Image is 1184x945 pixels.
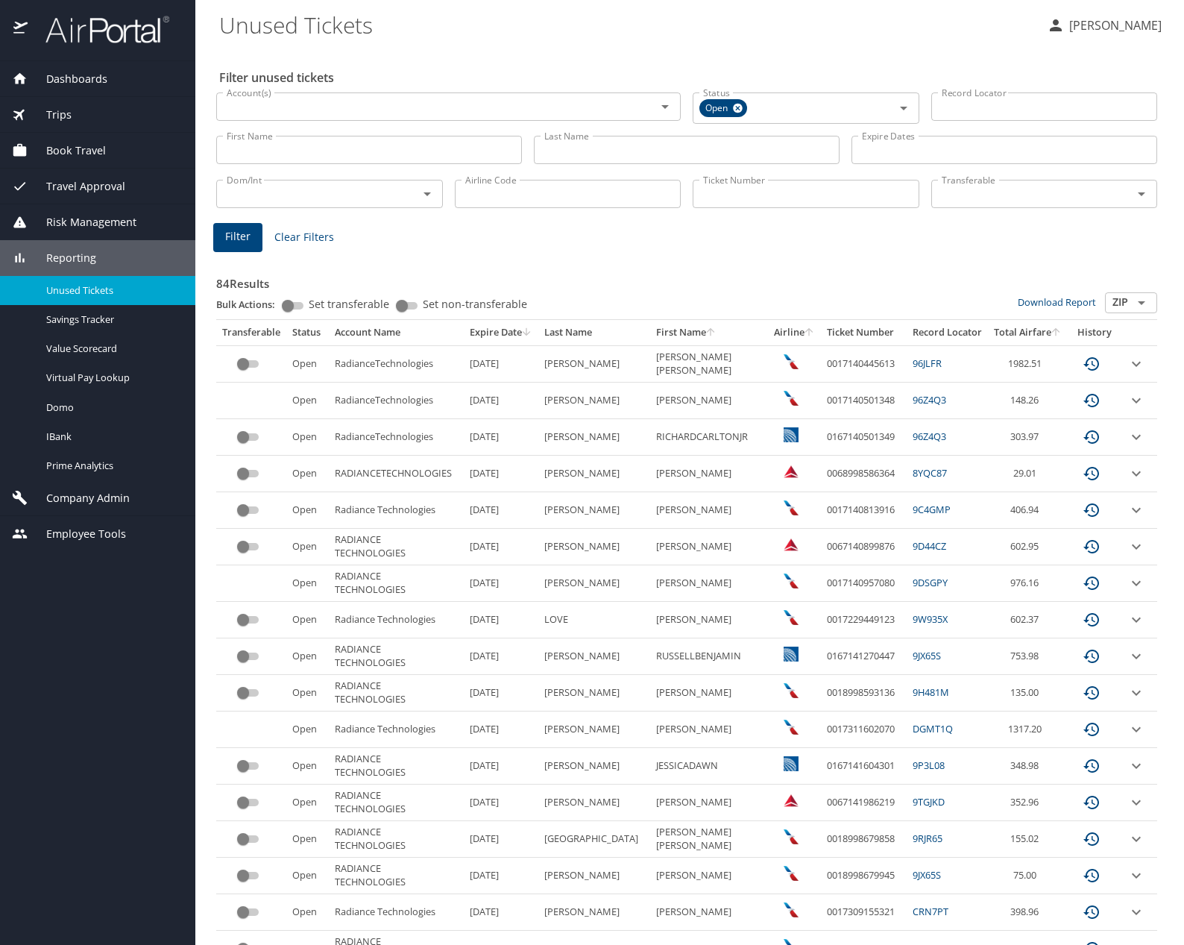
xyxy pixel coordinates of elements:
[538,320,650,345] th: Last Name
[784,756,799,771] img: United Airlines
[1127,757,1145,775] button: expand row
[821,821,907,858] td: 0018998679858
[1065,16,1162,34] p: [PERSON_NAME]
[28,214,136,230] span: Risk Management
[1127,794,1145,811] button: expand row
[988,419,1068,456] td: 303.97
[650,320,768,345] th: First Name
[219,1,1035,48] h1: Unused Tickets
[417,183,438,204] button: Open
[784,902,799,917] img: American Airlines
[329,675,464,712] td: RADIANCE TECHNOLOGIES
[329,894,464,931] td: Radiance Technologies
[650,456,768,492] td: [PERSON_NAME]
[821,712,907,748] td: 0017311602070
[913,466,947,480] a: 8YQC87
[286,602,329,638] td: Open
[988,320,1068,345] th: Total Airfare
[464,894,538,931] td: [DATE]
[1018,295,1096,309] a: Download Report
[988,858,1068,894] td: 75.00
[784,866,799,881] img: American Airlines
[821,785,907,821] td: 0067141986219
[46,459,177,473] span: Prime Analytics
[286,821,329,858] td: Open
[655,96,676,117] button: Open
[821,858,907,894] td: 0018998679945
[650,785,768,821] td: [PERSON_NAME]
[216,266,1157,292] h3: 84 Results
[464,638,538,675] td: [DATE]
[28,490,130,506] span: Company Admin
[821,675,907,712] td: 0018998593136
[650,712,768,748] td: [PERSON_NAME]
[329,492,464,529] td: Radiance Technologies
[464,785,538,821] td: [DATE]
[28,107,72,123] span: Trips
[706,328,717,338] button: sort
[988,456,1068,492] td: 29.01
[13,15,29,44] img: icon-airportal.png
[286,858,329,894] td: Open
[650,638,768,675] td: RUSSELLBENJAMIN
[821,602,907,638] td: 0017229449123
[464,712,538,748] td: [DATE]
[650,565,768,602] td: [PERSON_NAME]
[913,722,953,735] a: DGMT1Q
[913,503,951,516] a: 9C4GMP
[913,576,948,589] a: 9DSGPY
[464,821,538,858] td: [DATE]
[784,574,799,588] img: American Airlines
[538,419,650,456] td: [PERSON_NAME]
[329,858,464,894] td: RADIANCE TECHNOLOGIES
[650,383,768,419] td: [PERSON_NAME]
[650,529,768,565] td: [PERSON_NAME]
[538,529,650,565] td: [PERSON_NAME]
[784,683,799,698] img: wUYAEN7r47F0eX+AAAAAElFTkSuQmCC
[821,345,907,382] td: 0017140445613
[225,227,251,246] span: Filter
[1127,720,1145,738] button: expand row
[538,821,650,858] td: [GEOGRAPHIC_DATA]
[1127,574,1145,592] button: expand row
[329,345,464,382] td: RadianceTechnologies
[821,748,907,785] td: 0167141604301
[28,526,126,542] span: Employee Tools
[309,299,389,310] span: Set transferable
[286,456,329,492] td: Open
[650,492,768,529] td: [PERSON_NAME]
[650,748,768,785] td: JESSICADAWN
[28,178,125,195] span: Travel Approval
[988,638,1068,675] td: 753.98
[464,748,538,785] td: [DATE]
[988,712,1068,748] td: 1317.20
[213,223,262,252] button: Filter
[988,785,1068,821] td: 352.96
[988,821,1068,858] td: 155.02
[650,821,768,858] td: [PERSON_NAME] [PERSON_NAME]
[784,500,799,515] img: wUYAEN7r47F0eX+AAAAAElFTkSuQmCC
[538,748,650,785] td: [PERSON_NAME]
[988,602,1068,638] td: 602.37
[464,456,538,492] td: [DATE]
[329,383,464,419] td: RadianceTechnologies
[464,565,538,602] td: [DATE]
[464,383,538,419] td: [DATE]
[538,858,650,894] td: [PERSON_NAME]
[1041,12,1168,39] button: [PERSON_NAME]
[913,649,941,662] a: 9JX65S
[784,829,799,844] img: American Airlines
[913,868,941,882] a: 9JX65S
[650,858,768,894] td: [PERSON_NAME]
[286,785,329,821] td: Open
[538,565,650,602] td: [PERSON_NAME]
[821,638,907,675] td: 0167141270447
[913,539,946,553] a: 9D44CZ
[329,748,464,785] td: RADIANCE TECHNOLOGIES
[784,354,799,369] img: American Airlines
[286,894,329,931] td: Open
[286,638,329,675] td: Open
[329,785,464,821] td: RADIANCE TECHNOLOGIES
[821,456,907,492] td: 0068998586364
[784,427,799,442] img: United Airlines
